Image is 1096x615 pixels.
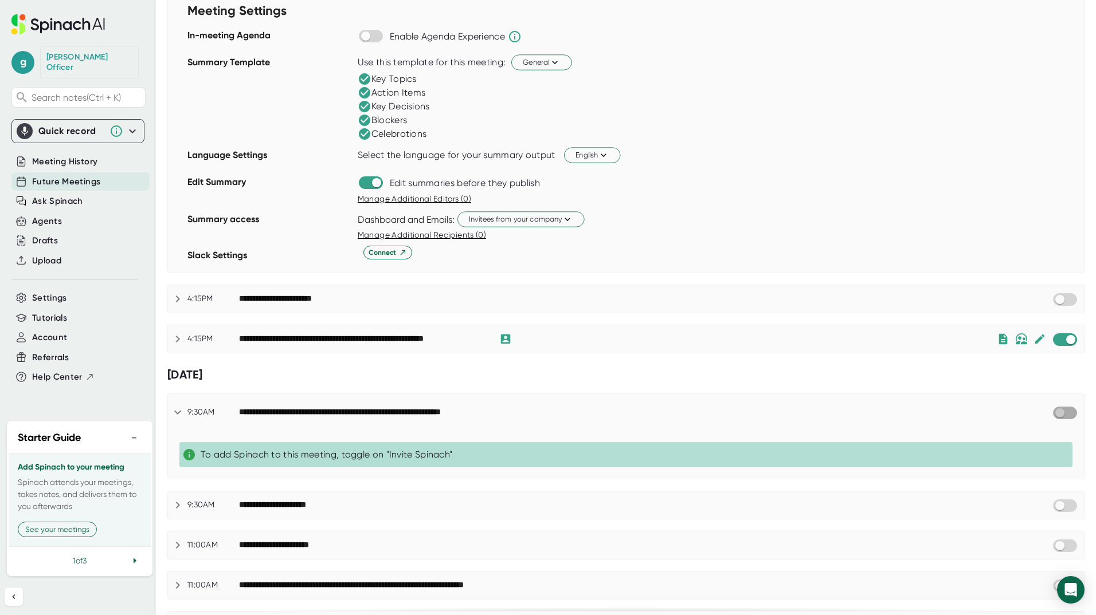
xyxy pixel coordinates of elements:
div: 4:15PM [187,334,239,344]
div: [DATE] [167,368,1085,382]
span: Search notes (Ctrl + K) [32,92,142,103]
button: See your meetings [18,522,97,537]
div: In-meeting Agenda [187,26,352,53]
button: Ask Spinach [32,195,83,208]
button: Connect [363,246,412,259]
div: Use this template for this meeting: [358,57,506,68]
button: Upload [32,254,61,267]
div: Summary access [187,210,352,246]
button: − [127,429,142,446]
span: Manage Additional Editors (0) [358,194,471,203]
button: Settings [32,291,67,305]
div: Edit Summary [187,172,352,210]
div: 11:00AM [187,540,239,550]
span: Connect [369,247,407,258]
img: internal-only.bf9814430b306fe8849ed4717edd4846.svg [1015,333,1028,345]
button: Manage Additional Editors (0) [358,193,471,205]
div: Celebrations [358,127,427,141]
div: Graham Officer [46,52,132,72]
div: Summary Template [187,53,352,145]
button: Account [32,331,67,344]
div: 9:30AM [187,500,239,510]
p: Spinach attends your meetings, takes notes, and delivers them to you afterwards [18,476,142,512]
div: Action Items [358,86,426,100]
span: Invitees from your company [469,214,573,224]
h3: Add Spinach to your meeting [18,463,142,472]
div: 9:30AM [187,407,239,417]
span: 1 of 3 [73,556,87,565]
button: Agents [32,215,62,228]
div: 4:15PM [187,294,239,304]
button: English [564,147,620,163]
div: Quick record [17,120,139,143]
button: Drafts [32,234,58,247]
button: Invitees from your company [457,211,585,227]
span: Help Center [32,370,83,384]
button: Help Center [32,370,95,384]
span: Manage Additional Recipients (0) [358,230,486,239]
span: English [576,149,609,160]
button: General [511,54,572,70]
div: Open Intercom Messenger [1057,576,1085,604]
button: Collapse sidebar [5,588,23,606]
div: Key Topics [358,72,417,86]
svg: Spinach will help run the agenda and keep track of time [508,30,522,44]
div: Select the language for your summary output [358,149,555,161]
h2: Starter Guide [18,430,81,446]
div: Enable Agenda Experience [390,31,505,42]
div: Slack Settings [187,246,352,273]
button: Future Meetings [32,175,100,188]
div: Language Settings [187,145,352,172]
div: To add Spinach to this meeting, toggle on "Invite Spinach" [201,449,1068,460]
span: General [523,57,561,68]
span: g [11,51,34,74]
button: Tutorials [32,312,67,325]
div: Blockers [358,113,407,127]
button: Meeting History [32,155,97,168]
button: Referrals [32,351,69,364]
div: Key Decisions [358,100,430,113]
button: Manage Additional Recipients (0) [358,229,486,241]
div: Quick record [38,125,104,137]
div: 11:00AM [187,580,239,590]
div: Edit summaries before they publish [390,178,540,189]
div: Dashboard and Emails: [358,214,455,225]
